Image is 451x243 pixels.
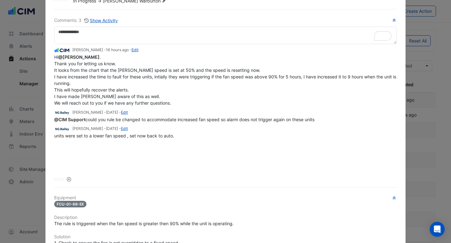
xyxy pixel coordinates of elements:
div: Open Intercom Messenger [430,222,445,237]
textarea: To enrich screen reader interactions, please activate Accessibility in Grammarly extension settings [54,27,397,44]
a: Edit [121,126,128,131]
span: 2025-10-09 09:13:43 [106,126,118,131]
div: Comments: 3 [54,17,118,24]
h6: Description [54,215,397,220]
h6: Solution [54,234,397,240]
small: [PERSON_NAME] - - [72,110,128,115]
button: Show Activity [84,17,118,24]
span: FCU-01-69-EE [54,201,86,207]
img: NG Bailey [54,126,70,132]
span: support@cim.io [CIM] [54,117,86,122]
fa-icon: Reset [67,176,71,182]
span: could you rule be changed to accommodate increased fan speed so alarm does not trigger again on t... [54,117,314,122]
small: [PERSON_NAME] - - [72,47,138,53]
img: CIM [54,47,70,54]
span: units were set to a lower fan speed , set now back to auto. [54,133,174,138]
span: The rule is triggered when the fan speed is greater then 90% while the unit is operating. [54,221,234,226]
a: Edit [121,110,128,115]
span: 3hardmanstreet@ngbailey.co.uk [NG Bailey] [58,54,100,60]
span: Hi . Thank you for letting us know. It looks from the chart that the [PERSON_NAME] speed is set a... [54,54,397,106]
a: Edit [132,47,138,52]
h6: Equipment [54,195,397,201]
small: [PERSON_NAME] - - [72,126,128,131]
span: 2025-10-09 23:44:03 [106,47,129,52]
img: NG Bailey [54,109,70,116]
span: 2025-10-09 09:15:23 [106,110,118,115]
